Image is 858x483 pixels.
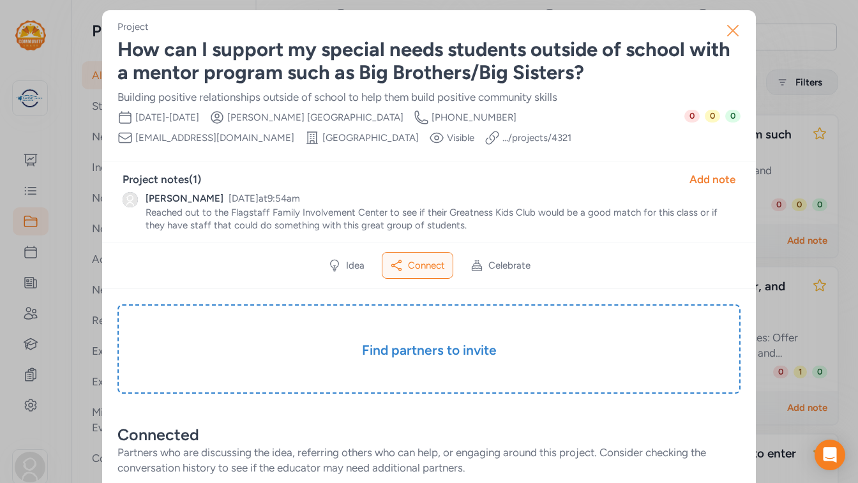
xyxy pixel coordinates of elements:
[408,259,445,272] span: Connect
[725,110,741,123] span: 0
[117,445,741,475] div: Partners who are discussing the idea, referring others who can help, or engaging around this proj...
[135,131,294,144] span: [EMAIL_ADDRESS][DOMAIN_NAME]
[447,131,474,144] span: Visible
[346,259,365,272] span: Idea
[146,192,223,205] div: [PERSON_NAME]
[684,110,700,123] span: 0
[146,206,735,232] p: Reached out to the Flagstaff Family Involvement Center to see if their Greatness Kids Club would ...
[149,341,709,359] h3: Find partners to invite
[705,110,720,123] span: 0
[117,89,741,105] div: Building positive relationships outside of school to help them build positive community skills
[123,192,138,207] img: Avatar
[815,440,845,470] div: Open Intercom Messenger
[117,424,741,445] div: Connected
[502,131,571,144] a: .../projects/4321
[432,111,516,124] span: [PHONE_NUMBER]
[322,131,419,144] span: [GEOGRAPHIC_DATA]
[689,172,735,187] div: Add note
[229,192,300,205] div: [DATE] at 9:54am
[227,111,403,124] span: [PERSON_NAME] [GEOGRAPHIC_DATA]
[488,259,531,272] span: Celebrate
[135,111,199,124] span: [DATE] - [DATE]
[117,20,149,33] div: Project
[117,38,741,84] div: How can I support my special needs students outside of school with a mentor program such as Big B...
[123,172,201,187] div: Project notes ( 1 )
